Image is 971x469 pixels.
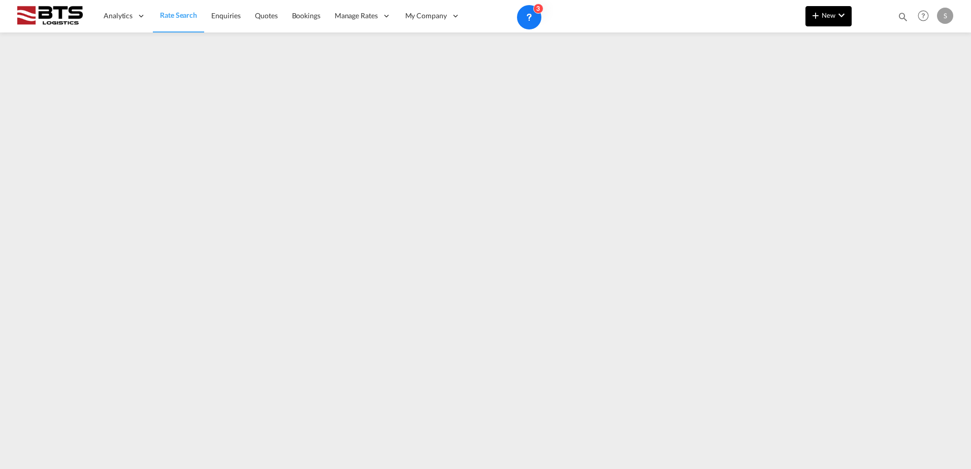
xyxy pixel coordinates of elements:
div: S [937,8,953,24]
md-icon: icon-magnify [897,11,909,22]
div: icon-magnify [897,11,909,26]
span: Analytics [104,11,133,21]
md-icon: icon-chevron-down [835,9,848,21]
div: Help [915,7,937,25]
span: My Company [405,11,447,21]
span: Rate Search [160,11,197,19]
span: Bookings [292,11,320,20]
span: Enquiries [211,11,241,20]
md-icon: icon-plus 400-fg [810,9,822,21]
span: Quotes [255,11,277,20]
span: New [810,11,848,19]
span: Manage Rates [335,11,378,21]
span: Help [915,7,932,24]
button: icon-plus 400-fgNewicon-chevron-down [805,6,852,26]
img: cdcc71d0be7811ed9adfbf939d2aa0e8.png [15,5,84,27]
